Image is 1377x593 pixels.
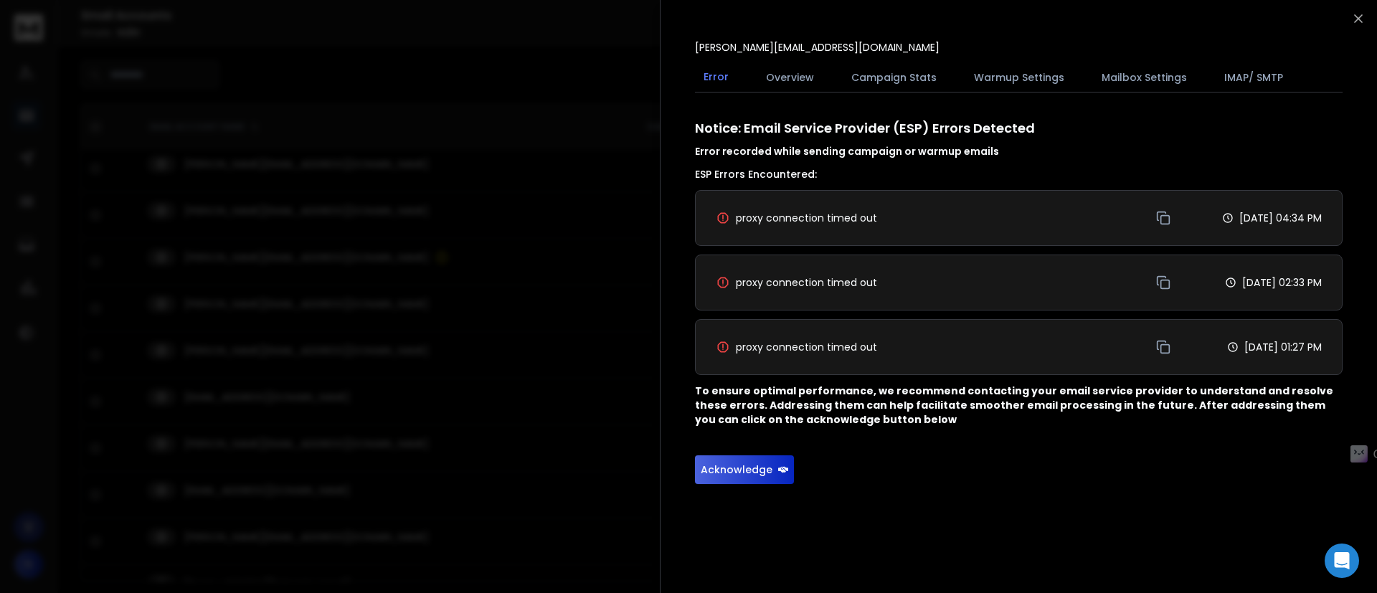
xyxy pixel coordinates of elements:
[843,62,945,93] button: Campaign Stats
[1242,275,1322,290] p: [DATE] 02:33 PM
[695,118,1343,158] h1: Notice: Email Service Provider (ESP) Errors Detected
[736,340,877,354] span: proxy connection timed out
[695,61,737,94] button: Error
[695,384,1343,427] p: To ensure optimal performance, we recommend contacting your email service provider to understand ...
[1325,544,1359,578] div: Open Intercom Messenger
[736,275,877,290] span: proxy connection timed out
[965,62,1073,93] button: Warmup Settings
[1244,340,1322,354] p: [DATE] 01:27 PM
[1239,211,1322,225] p: [DATE] 04:34 PM
[1093,62,1196,93] button: Mailbox Settings
[695,167,1343,181] h3: ESP Errors Encountered:
[757,62,823,93] button: Overview
[736,211,877,225] span: proxy connection timed out
[695,40,940,54] p: [PERSON_NAME][EMAIL_ADDRESS][DOMAIN_NAME]
[1216,62,1292,93] button: IMAP/ SMTP
[695,455,794,484] button: Acknowledge
[695,144,1343,158] h4: Error recorded while sending campaign or warmup emails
